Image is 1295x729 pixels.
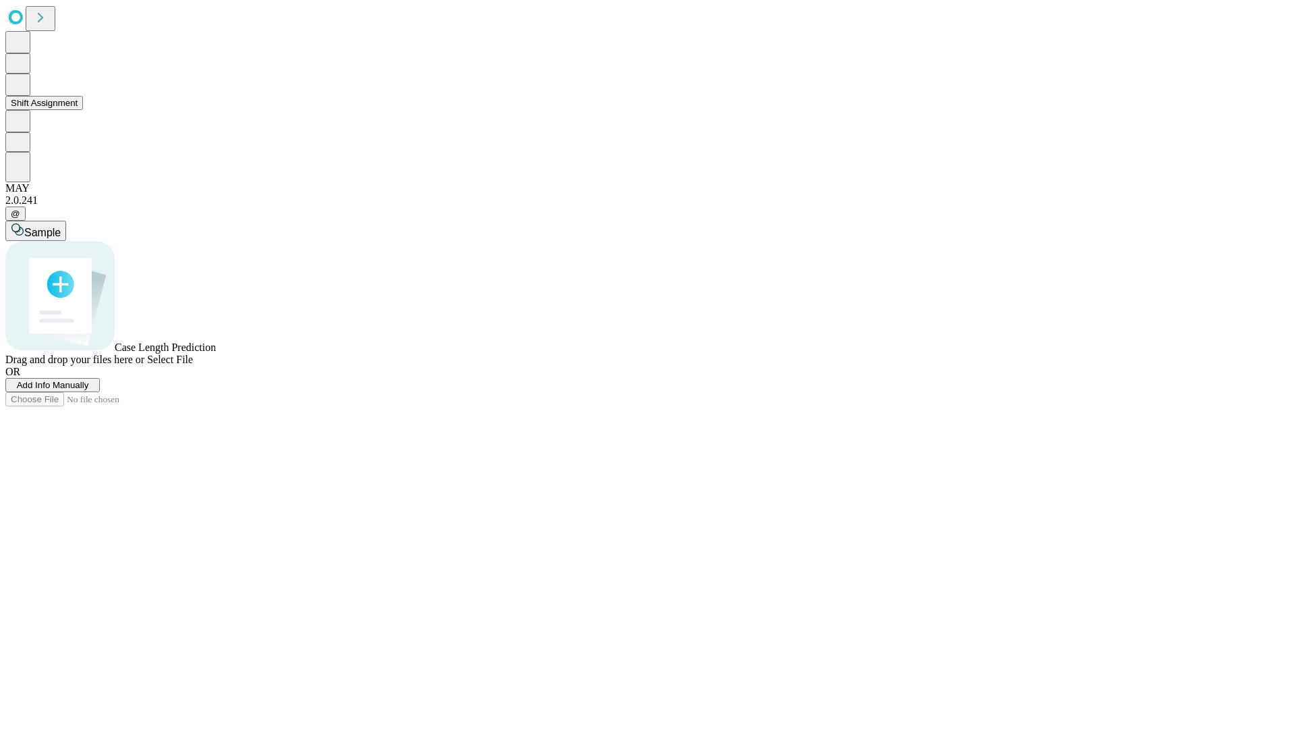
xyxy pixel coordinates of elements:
[5,354,144,365] span: Drag and drop your files here or
[11,209,20,219] span: @
[17,380,89,390] span: Add Info Manually
[147,354,193,365] span: Select File
[115,342,216,353] span: Case Length Prediction
[5,366,20,377] span: OR
[24,227,61,238] span: Sample
[5,378,100,392] button: Add Info Manually
[5,221,66,241] button: Sample
[5,182,1290,194] div: MAY
[5,96,83,110] button: Shift Assignment
[5,194,1290,207] div: 2.0.241
[5,207,26,221] button: @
